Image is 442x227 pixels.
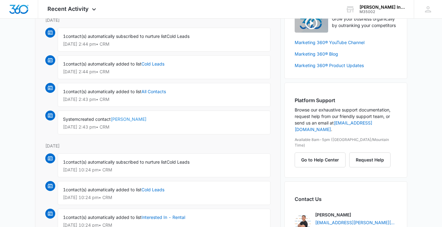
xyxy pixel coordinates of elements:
span: Cold Leads [167,34,190,39]
div: account name [359,5,405,10]
a: Marketing 360® YouTube Channel [295,39,397,46]
span: contact(s) automatically added to list [66,89,141,94]
button: Go to Help Center [295,152,346,167]
span: created contact [78,116,111,122]
span: 1 [63,89,66,94]
p: Browse our exhaustive support documentation, request help from our friendly support team, or send... [295,107,397,133]
div: account id [359,10,405,14]
span: 1 [63,215,66,220]
a: Cold Leads [141,187,164,192]
span: 1 [63,159,66,165]
img: Quick Overview Video [295,14,328,33]
p: [DATE] 2:44 pm • CRM [63,42,265,46]
span: contact(s) automatically subscribed to nurture list [66,159,167,165]
p: [DATE] [45,143,270,149]
button: Request Help [349,152,391,167]
h2: Contact Us [295,195,397,203]
p: Available 8am-5pm ([GEOGRAPHIC_DATA]/Mountain Time) [295,137,397,148]
p: [DATE] 2:43 pm • CRM [63,97,265,102]
p: [DATE] 2:43 pm • CRM [63,125,265,129]
p: [DATE] 10:24 pm • CRM [63,195,265,200]
span: contact(s) automatically added to list [66,215,141,220]
span: contact(s) automatically subscribed to nurture list [66,34,167,39]
p: [PERSON_NAME] [315,211,351,218]
a: All Contacts [141,89,166,94]
span: 1 [63,187,66,192]
p: [DATE] 2:44 pm • CRM [63,70,265,74]
span: 1 [63,34,66,39]
a: Request Help [349,157,391,162]
a: [PERSON_NAME] [111,116,146,122]
p: [DATE] 10:24 pm • CRM [63,168,265,172]
span: contact(s) automatically added to list [66,61,141,66]
a: Marketing 360® Blog [295,51,397,57]
span: Cold Leads [167,159,190,165]
a: Interested In - Rental [141,215,185,220]
span: 1 [63,61,66,66]
a: [EMAIL_ADDRESS][PERSON_NAME][DOMAIN_NAME] [315,219,397,226]
a: Go to Help Center [295,157,349,162]
a: Cold Leads [141,61,164,66]
h2: Platform Support [295,97,397,104]
span: contact(s) automatically added to list [66,187,141,192]
a: Marketing 360® Product Updates [295,62,397,69]
span: Recent Activity [47,6,89,12]
p: Grow your business organically by outranking your competitors [332,16,397,29]
p: [DATE] [45,17,270,23]
span: System [63,116,78,122]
